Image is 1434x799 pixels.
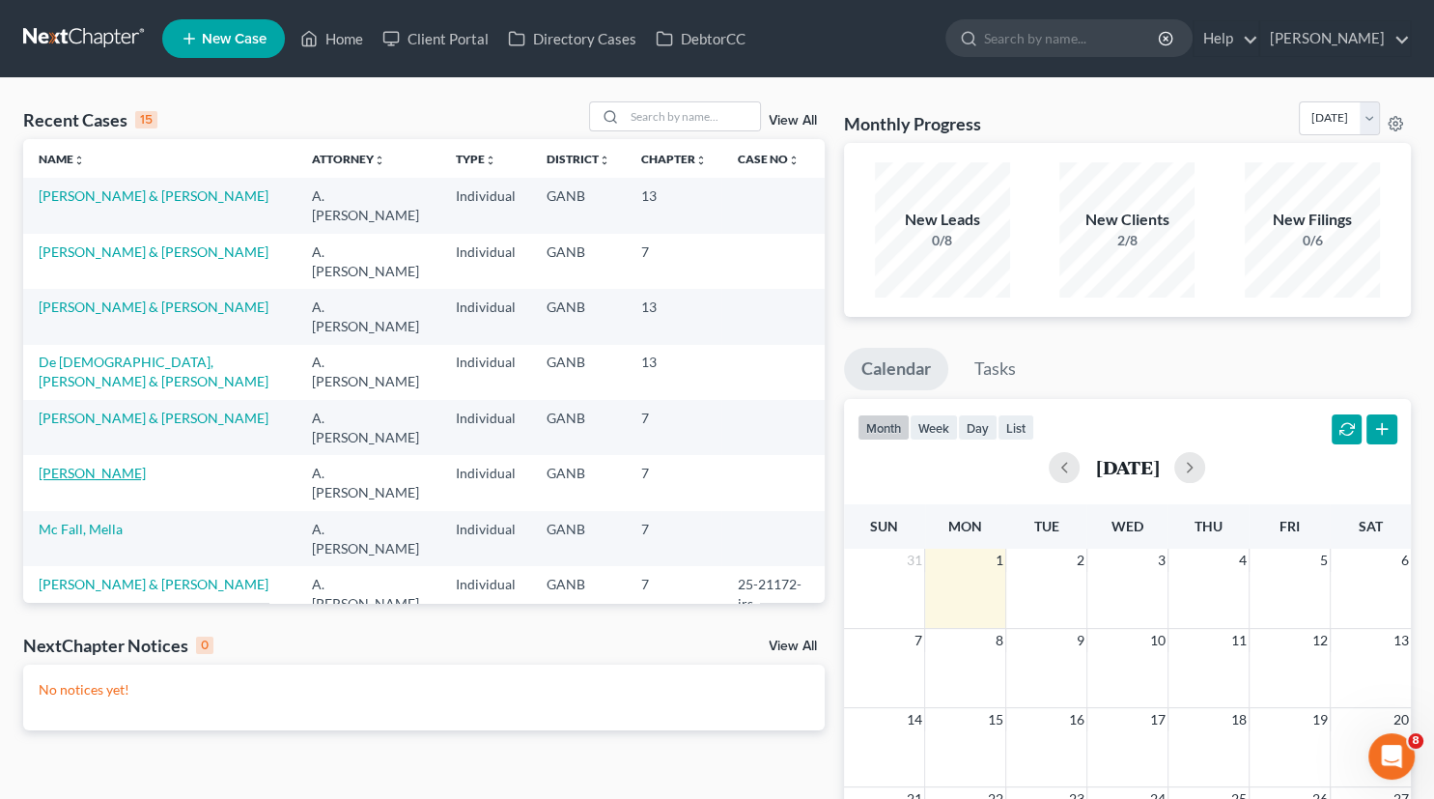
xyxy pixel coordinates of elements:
[484,155,495,166] i: unfold_more
[1237,549,1249,572] span: 4
[1148,708,1167,731] span: 17
[986,708,1005,731] span: 15
[1148,629,1167,652] span: 10
[296,234,440,289] td: A. [PERSON_NAME]
[769,640,817,653] a: View All
[296,455,440,510] td: A. [PERSON_NAME]
[291,21,373,56] a: Home
[625,234,721,289] td: 7
[439,566,530,621] td: Individual
[39,243,268,260] a: [PERSON_NAME] & [PERSON_NAME]
[39,299,268,315] a: [PERSON_NAME] & [PERSON_NAME]
[23,108,157,131] div: Recent Cases
[905,708,924,731] span: 14
[646,21,755,56] a: DebtorCC
[998,414,1034,441] button: list
[737,152,799,166] a: Case Nounfold_more
[625,102,760,130] input: Search by name...
[905,549,924,572] span: 31
[844,348,948,390] a: Calendar
[296,345,440,400] td: A. [PERSON_NAME]
[439,400,530,455] td: Individual
[439,511,530,566] td: Individual
[1260,21,1410,56] a: [PERSON_NAME]
[546,152,609,166] a: Districtunfold_more
[1399,549,1411,572] span: 6
[23,634,213,657] div: NextChapter Notices
[530,178,625,233] td: GANB
[1310,708,1330,731] span: 19
[39,680,809,699] p: No notices yet!
[875,209,1010,231] div: New Leads
[1095,457,1159,477] h2: [DATE]
[625,178,721,233] td: 13
[1156,549,1167,572] span: 3
[530,511,625,566] td: GANB
[1194,21,1258,56] a: Help
[202,32,267,46] span: New Case
[39,576,268,592] a: [PERSON_NAME] & [PERSON_NAME]
[455,152,495,166] a: Typeunfold_more
[984,20,1161,56] input: Search by name...
[39,465,146,481] a: [PERSON_NAME]
[910,414,958,441] button: week
[1245,209,1380,231] div: New Filings
[957,348,1033,390] a: Tasks
[530,345,625,400] td: GANB
[875,231,1010,250] div: 0/8
[858,414,910,441] button: month
[1318,549,1330,572] span: 5
[994,549,1005,572] span: 1
[640,152,706,166] a: Chapterunfold_more
[296,566,440,621] td: A. [PERSON_NAME]
[870,518,898,534] span: Sun
[296,178,440,233] td: A. [PERSON_NAME]
[1279,518,1300,534] span: Fri
[439,234,530,289] td: Individual
[1195,518,1223,534] span: Thu
[530,566,625,621] td: GANB
[39,152,85,166] a: Nameunfold_more
[39,187,268,204] a: [PERSON_NAME] & [PERSON_NAME]
[1059,209,1195,231] div: New Clients
[1310,629,1330,652] span: 12
[769,114,817,128] a: View All
[1075,629,1086,652] span: 9
[1392,629,1411,652] span: 13
[948,518,982,534] span: Mon
[439,289,530,344] td: Individual
[73,155,85,166] i: unfold_more
[994,629,1005,652] span: 8
[439,345,530,400] td: Individual
[598,155,609,166] i: unfold_more
[1075,549,1086,572] span: 2
[1368,733,1415,780] iframe: Intercom live chat
[694,155,706,166] i: unfold_more
[1034,518,1059,534] span: Tue
[625,400,721,455] td: 7
[530,234,625,289] td: GANB
[787,155,799,166] i: unfold_more
[296,400,440,455] td: A. [PERSON_NAME]
[530,400,625,455] td: GANB
[1408,733,1423,749] span: 8
[625,345,721,400] td: 13
[625,511,721,566] td: 7
[844,112,981,135] h3: Monthly Progress
[1359,518,1383,534] span: Sat
[39,354,268,389] a: De [DEMOGRAPHIC_DATA], [PERSON_NAME] & [PERSON_NAME]
[1392,708,1411,731] span: 20
[625,289,721,344] td: 13
[296,511,440,566] td: A. [PERSON_NAME]
[1245,231,1380,250] div: 0/6
[958,414,998,441] button: day
[530,455,625,510] td: GANB
[374,155,385,166] i: unfold_more
[373,21,498,56] a: Client Portal
[530,289,625,344] td: GANB
[196,637,213,654] div: 0
[1229,629,1249,652] span: 11
[312,152,385,166] a: Attorneyunfold_more
[439,178,530,233] td: Individual
[1059,231,1195,250] div: 2/8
